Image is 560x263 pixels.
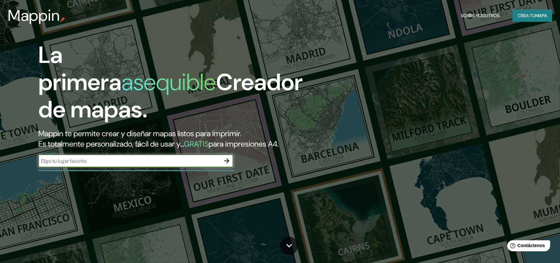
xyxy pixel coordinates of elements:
font: Creador de mapas. [38,67,303,125]
font: Sobre nosotros [461,13,500,18]
font: Es totalmente personalizado, fácil de usar y... [38,139,184,149]
font: mapa [535,13,547,18]
font: para impresiones A4. [209,139,279,149]
font: Mappin te permite crear y diseñar mapas listos para imprimir. [38,128,241,138]
button: Crea tumapa [513,9,552,22]
font: asequible [121,67,216,97]
font: Crea tu [518,13,535,18]
input: Elige tu lugar favorito [38,157,220,165]
iframe: Lanzador de widgets de ayuda [502,238,553,256]
button: Sobre nosotros [458,9,502,22]
font: La primera [38,40,121,97]
font: Mappin [8,5,60,26]
font: GRATIS [184,139,209,149]
img: pin de mapeo [60,17,65,22]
